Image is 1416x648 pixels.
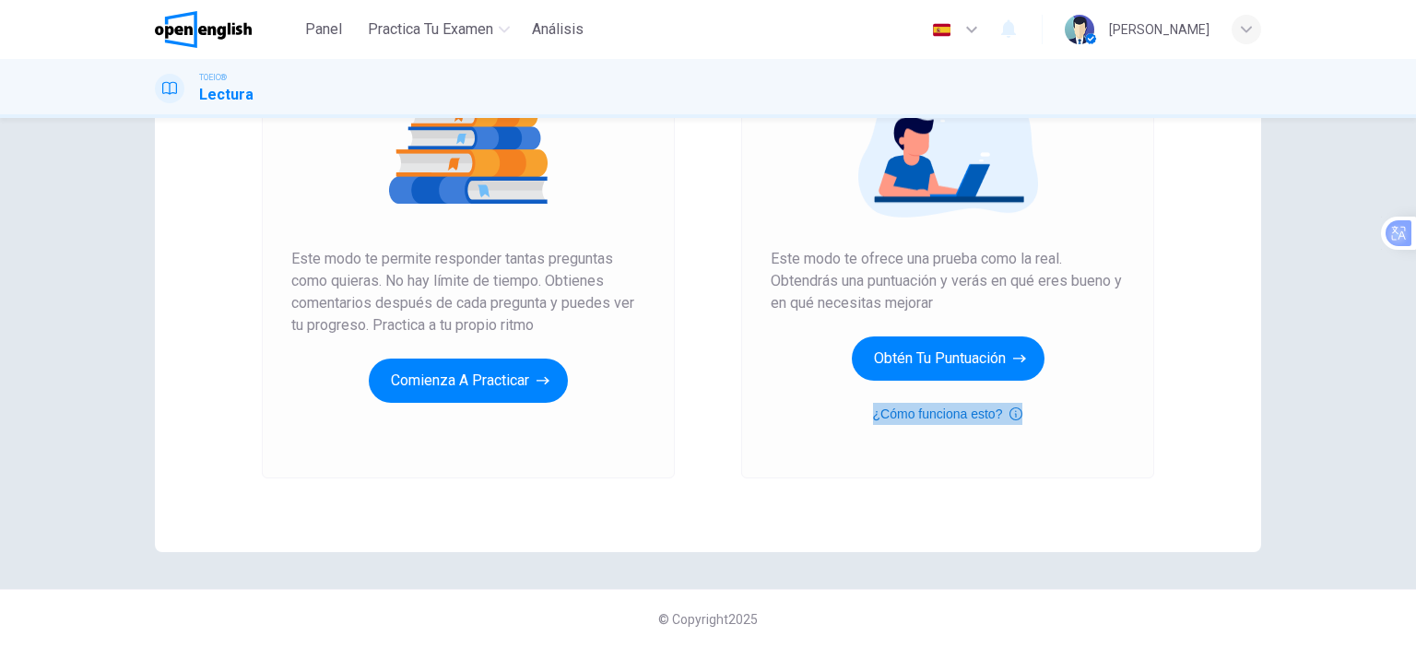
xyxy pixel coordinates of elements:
button: Panel [294,13,353,46]
span: © Copyright 2025 [658,612,758,627]
span: Este modo te ofrece una prueba como la real. Obtendrás una puntuación y verás en qué eres bueno y... [771,248,1125,314]
button: Obtén tu puntuación [852,336,1044,381]
a: OpenEnglish logo [155,11,294,48]
button: Análisis [525,13,591,46]
img: OpenEnglish logo [155,11,252,48]
span: Panel [305,18,342,41]
span: Este modo te permite responder tantas preguntas como quieras. No hay límite de tiempo. Obtienes c... [291,248,645,336]
span: Practica tu examen [368,18,493,41]
h1: Lectura [199,84,254,106]
img: Profile picture [1065,15,1094,44]
button: ¿Cómo funciona esto? [873,403,1023,425]
button: Practica tu examen [360,13,517,46]
div: [PERSON_NAME] [1109,18,1209,41]
span: TOEIC® [199,71,227,84]
img: es [930,23,953,37]
span: Análisis [532,18,584,41]
button: Comienza a practicar [369,359,568,403]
